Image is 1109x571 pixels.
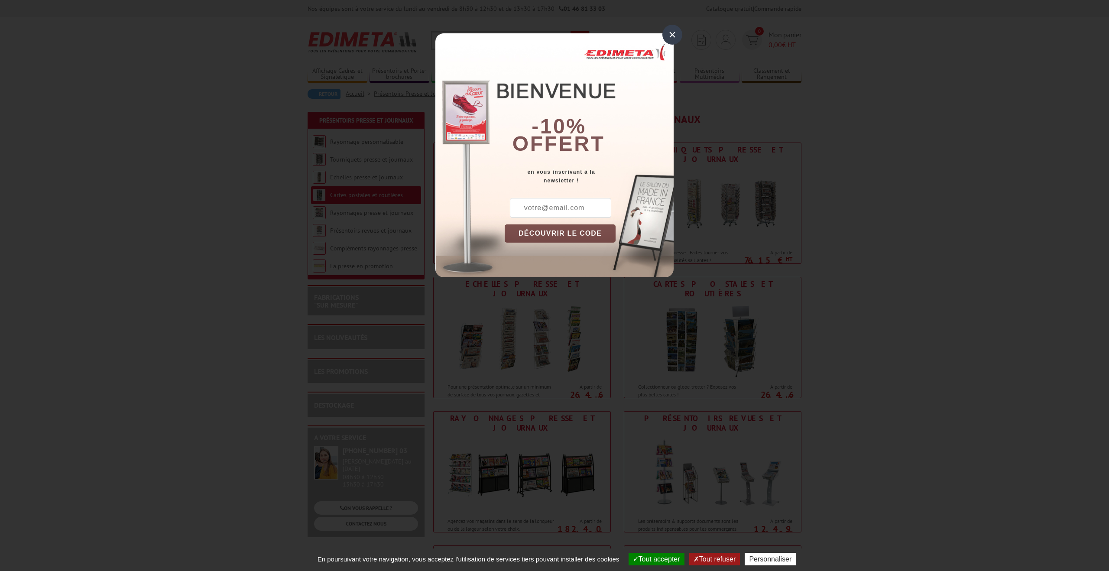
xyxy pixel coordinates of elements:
[512,132,605,155] font: offert
[629,553,684,565] button: Tout accepter
[745,553,796,565] button: Personnaliser (fenêtre modale)
[662,25,682,45] div: ×
[532,115,586,138] b: -10%
[313,555,624,563] span: En poursuivant votre navigation, vous acceptez l'utilisation de services tiers pouvant installer ...
[505,224,616,243] button: DÉCOUVRIR LE CODE
[505,168,674,185] div: en vous inscrivant à la newsletter !
[510,198,611,218] input: votre@email.com
[689,553,740,565] button: Tout refuser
